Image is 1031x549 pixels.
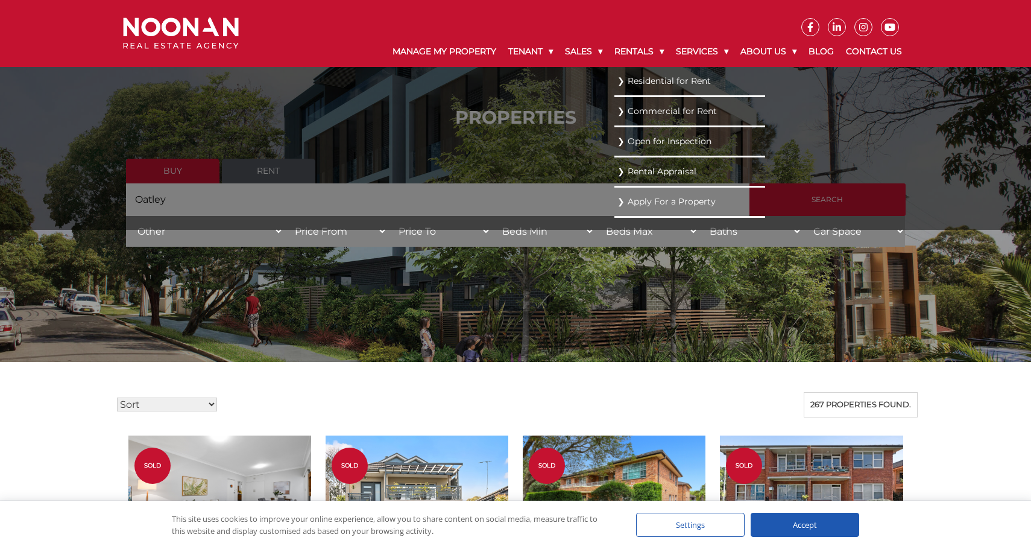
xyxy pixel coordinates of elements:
[617,133,762,150] a: Open for Inspection
[840,36,908,67] a: Contact Us
[134,461,171,470] span: sold
[751,513,859,537] div: Accept
[117,398,217,411] select: Sort Listings
[332,461,368,470] span: sold
[123,17,239,49] img: Noonan Real Estate Agency
[726,461,762,470] span: sold
[172,513,612,537] div: This site uses cookies to improve your online experience, allow you to share content on social me...
[529,461,565,470] span: sold
[802,36,840,67] a: Blog
[617,194,762,210] a: Apply For a Property
[734,36,802,67] a: About Us
[636,513,745,537] div: Settings
[559,36,608,67] a: Sales
[617,163,762,180] a: Rental Appraisal
[617,73,762,89] a: Residential for Rent
[670,36,734,67] a: Services
[804,392,918,417] div: 267 properties found.
[608,36,670,67] a: Rentals
[502,36,559,67] a: Tenant
[617,103,762,119] a: Commercial for Rent
[386,36,502,67] a: Manage My Property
